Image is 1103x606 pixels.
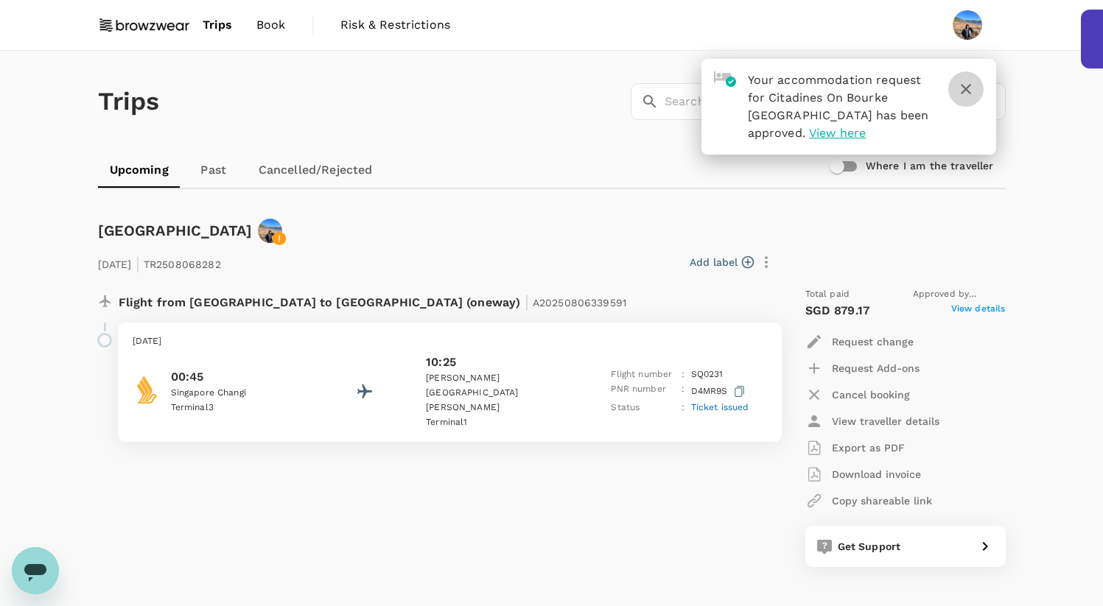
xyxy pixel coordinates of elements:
[682,401,684,415] p: :
[98,9,191,41] img: Browzwear Solutions Pte Ltd
[832,387,910,402] p: Cancel booking
[426,353,456,371] p: 10:25
[832,493,932,508] p: Copy shareable link
[951,302,1006,320] span: View details
[98,249,221,275] p: [DATE] TR2508068282
[611,367,676,382] p: Flight number
[171,401,304,415] p: Terminal 3
[98,152,181,188] a: Upcoming
[533,297,626,309] span: A20250806339591
[714,71,736,87] img: hotel-approved
[247,152,385,188] a: Cancelled/Rejected
[682,382,684,401] p: :
[98,219,253,242] h6: [GEOGRAPHIC_DATA]
[426,371,558,415] p: [PERSON_NAME][GEOGRAPHIC_DATA][PERSON_NAME]
[832,414,939,429] p: View traveller details
[171,386,304,401] p: Singapore Changi
[12,547,59,594] iframe: Button to launch messaging window
[805,461,921,487] button: Download invoice
[611,401,676,415] p: Status
[832,334,914,349] p: Request change
[805,381,910,408] button: Cancel booking
[203,16,233,34] span: Trips
[119,287,627,314] p: Flight from [GEOGRAPHIC_DATA] to [GEOGRAPHIC_DATA] (oneway)
[838,540,901,552] span: Get Support
[665,83,1006,120] input: Search by travellers, trips, or destination, label, team
[426,415,558,430] p: Terminal 1
[805,328,914,355] button: Request change
[98,51,160,152] h1: Trips
[340,16,450,34] span: Risk & Restrictions
[256,16,286,34] span: Book
[691,382,748,401] p: D4MR9S
[832,467,921,482] p: Download invoice
[913,287,1006,302] span: Approved by
[691,367,724,382] p: SQ 0231
[832,440,905,455] p: Export as PDF
[171,368,304,386] p: 00:45
[611,382,676,401] p: PNR number
[805,355,920,381] button: Request Add-ons
[691,402,749,412] span: Ticket issued
[133,334,767,349] p: [DATE]
[748,73,929,140] span: Your accommodation request for Citadines On Bourke [GEOGRAPHIC_DATA] has been approved.
[805,408,939,434] button: View traveller details
[866,158,994,175] h6: Where I am the traveller
[258,219,282,243] img: avatar-6405acff242b0.jpeg
[136,253,140,274] span: |
[805,434,905,461] button: Export as PDF
[805,287,850,302] span: Total paid
[525,292,529,312] span: |
[690,255,754,269] button: Add label
[809,126,866,140] span: View here
[805,487,932,514] button: Copy shareable link
[181,152,247,188] a: Past
[133,375,162,404] img: Singapore Airlines
[953,10,982,40] img: Deepa Subramaniam
[805,302,870,320] p: SGD 879.17
[832,361,920,376] p: Request Add-ons
[682,367,684,382] p: :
